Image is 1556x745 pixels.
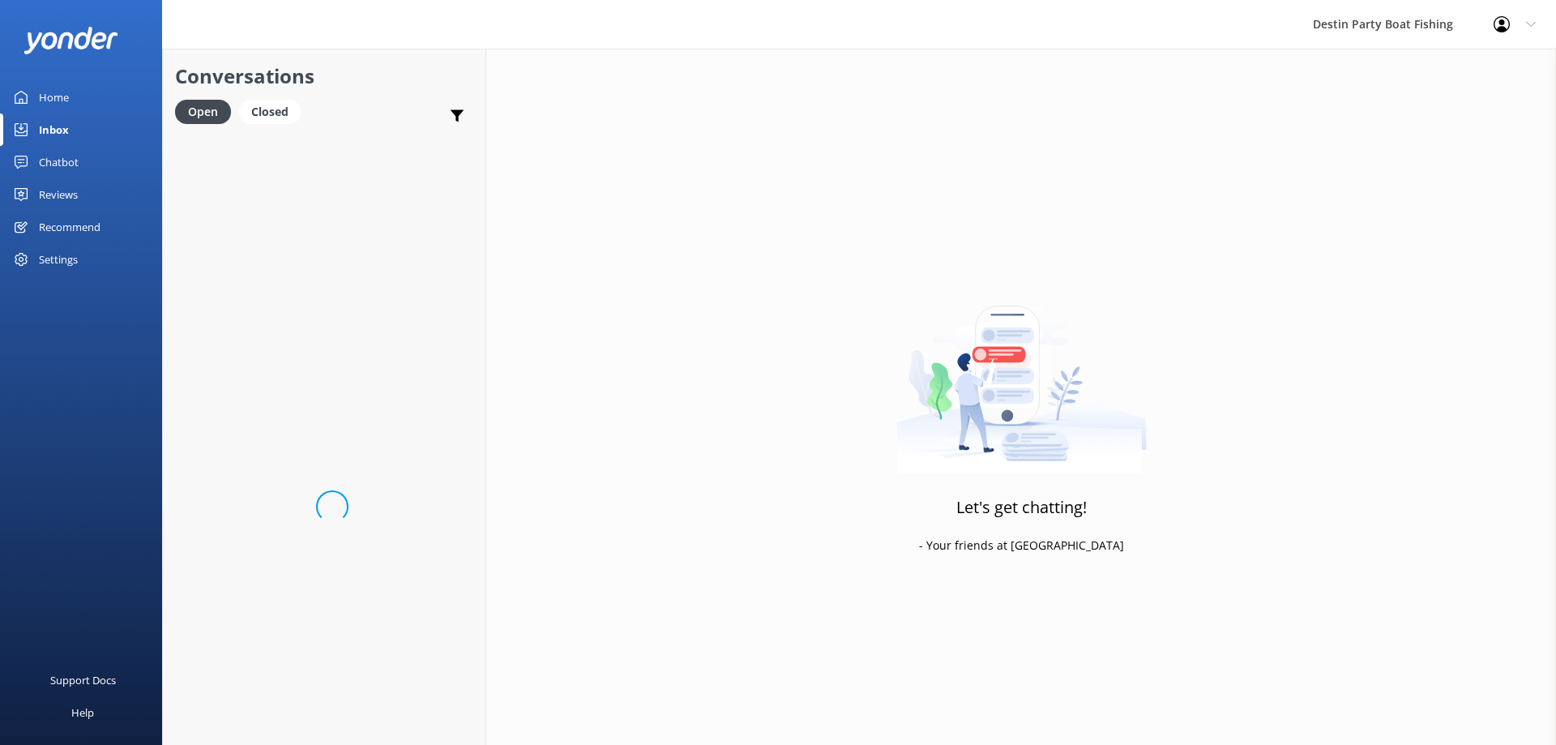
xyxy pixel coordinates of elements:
[39,178,78,211] div: Reviews
[39,81,69,113] div: Home
[39,146,79,178] div: Chatbot
[71,696,94,729] div: Help
[956,495,1087,520] h3: Let's get chatting!
[39,243,78,276] div: Settings
[919,537,1124,554] p: - Your friends at [GEOGRAPHIC_DATA]
[239,100,301,124] div: Closed
[24,27,118,54] img: yonder-white-logo.png
[39,113,69,146] div: Inbox
[175,100,231,124] div: Open
[175,102,239,120] a: Open
[896,272,1147,474] img: artwork of a man stealing a conversation from at giant smartphone
[239,102,309,120] a: Closed
[175,61,473,92] h2: Conversations
[39,211,100,243] div: Recommend
[50,664,116,696] div: Support Docs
